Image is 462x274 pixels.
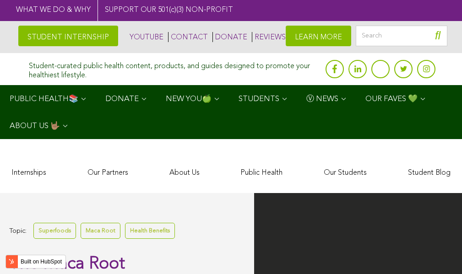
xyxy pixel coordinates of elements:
button: Built on HubSpot [5,255,66,269]
a: Superfoods [33,223,76,239]
span: DONATE [105,95,139,103]
span: OUR FAVES 💚 [365,95,418,103]
span: ABOUT US 🤟🏽 [10,122,60,130]
a: LEARN MORE [286,26,351,46]
div: Student-curated public health content, products, and guides designed to promote your healthiest l... [29,58,321,80]
label: Built on HubSpot [17,256,65,268]
img: HubSpot sprocket logo [6,256,17,267]
span: NEW YOU🍏 [166,95,212,103]
a: STUDENT INTERNSHIP [18,26,118,46]
a: CONTACT [168,32,208,42]
span: STUDENTS [239,95,279,103]
a: Health Benefits [125,223,175,239]
iframe: Chat Widget [416,230,462,274]
input: Search [356,26,447,46]
a: DONATE [212,32,247,42]
a: REVIEWS [252,32,286,42]
a: YOUTUBE [127,32,163,42]
span: Topic: [9,225,27,237]
a: Maca Root [81,223,120,239]
span: Ⓥ NEWS [306,95,338,103]
span: PUBLIC HEALTH📚 [10,95,78,103]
